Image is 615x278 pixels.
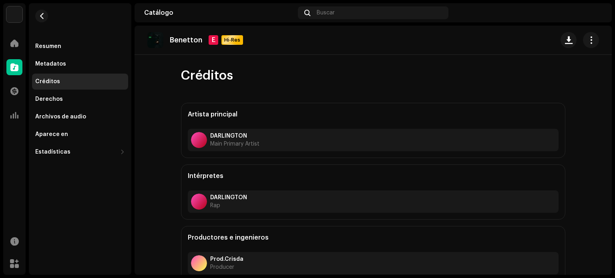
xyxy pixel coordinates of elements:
re-m-nav-dropdown: Estadísticas [32,144,128,160]
strong: Prod.Crisda [210,256,243,262]
div: Archivos de audio [35,114,86,120]
span: Producer [210,264,243,270]
img: c088a773-dcae-4c62-9ff1-5c2aae5eab42 [147,32,163,48]
div: Derechos [35,96,63,102]
h5: Intérpretes [188,171,223,181]
div: Aparece en [35,131,68,138]
re-m-nav-item: Archivos de audio [32,109,128,125]
div: Metadatos [35,61,66,67]
div: Créditos [35,78,60,85]
img: 4d5a508c-c80f-4d99-b7fb-82554657661d [6,6,22,22]
img: d3c4e784-384d-4b19-9f57-778a8118f713 [589,6,602,19]
div: Estadísticas [35,149,70,155]
re-m-nav-item: Derechos [32,91,128,107]
div: E [209,35,218,45]
h5: Artista principal [188,110,237,119]
re-m-nav-item: Metadatos [32,56,128,72]
span: Rap [210,202,247,209]
strong: DARLINGTON [210,133,259,139]
span: Buscar [317,10,335,16]
span: Main Primary Artist [210,141,259,147]
re-m-nav-item: Créditos [32,74,128,90]
div: Resumen [35,43,61,50]
strong: DARLINGTON [210,194,247,201]
h5: Productores e ingenieros [188,233,269,242]
p: Benetton [170,36,202,44]
span: Hi-Res [222,37,242,43]
re-m-nav-item: Resumen [32,38,128,54]
re-m-nav-item: Aparece en [32,126,128,142]
div: Catálogo [144,10,295,16]
span: Créditos [181,68,233,84]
